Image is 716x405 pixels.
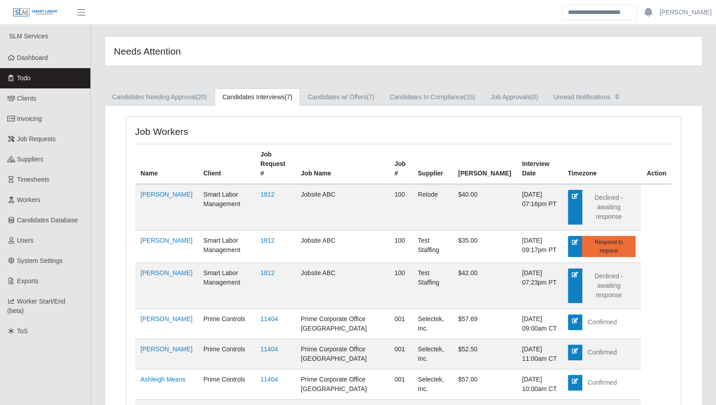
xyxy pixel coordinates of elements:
[295,144,389,184] th: Job Name
[412,309,453,339] td: Selectek, Inc.
[517,144,562,184] th: Interview Date
[483,88,546,106] a: Job Approvals
[522,191,557,207] span: [DATE] 07:16pm PT
[412,339,453,369] td: Selectek, Inc.
[135,126,351,137] h4: Job Workers
[562,5,637,20] input: Search
[17,54,48,61] span: Dashboard
[412,263,453,309] td: Test Staffing
[582,268,636,303] button: Declined - awaiting response
[17,327,28,335] span: ToS
[300,88,382,106] a: Candidates w/ Offers
[522,376,557,392] span: [DATE] 10:00am CT
[295,369,389,400] td: Prime Corporate Office [GEOGRAPHIC_DATA]
[295,263,389,309] td: Jobsite ABC
[412,369,453,400] td: Selectek, Inc.
[135,144,198,184] th: Name
[198,369,255,400] td: Prime Controls
[412,230,453,263] td: Test Staffing
[198,339,255,369] td: Prime Controls
[17,216,78,224] span: Candidates Database
[104,88,215,106] a: Candidates Needing Approval
[140,345,192,353] a: [PERSON_NAME]
[530,93,538,101] span: (0)
[412,144,453,184] th: Supplier
[17,115,42,122] span: Invoicing
[453,339,516,369] td: $52.50
[295,339,389,369] td: Prime Corporate Office [GEOGRAPHIC_DATA]
[613,92,622,100] span: []
[562,144,641,184] th: Timezone
[522,237,557,253] span: [DATE] 09:17pm PT
[140,315,192,322] a: [PERSON_NAME]
[582,314,623,330] button: Confirmed
[389,309,412,339] td: 001
[285,93,292,101] span: (7)
[660,8,711,17] a: [PERSON_NAME]
[17,74,31,82] span: Todo
[198,309,255,339] td: Prime Controls
[255,144,295,184] th: Job Request #
[582,345,623,360] button: Confirmed
[17,135,56,143] span: Job Requests
[17,257,63,264] span: System Settings
[389,230,412,263] td: 100
[389,339,412,369] td: 001
[453,144,516,184] th: [PERSON_NAME]
[412,184,453,230] td: Relode
[17,237,34,244] span: Users
[17,277,38,285] span: Exports
[13,8,58,18] img: SLM Logo
[295,184,389,230] td: Jobsite ABC
[260,376,278,383] a: 11404
[9,32,48,40] span: SLM Services
[140,376,186,383] a: Ashleigh Means
[17,95,37,102] span: Clients
[17,156,43,163] span: Suppliers
[260,269,274,276] a: 1812
[260,191,274,198] a: 1812
[198,184,255,230] td: Smart Labor Management
[389,263,412,309] td: 100
[215,88,300,106] a: Candidates Interviews
[453,309,516,339] td: $57.69
[582,236,636,257] a: Respond to request
[140,269,192,276] a: [PERSON_NAME]
[641,144,672,184] th: Action
[196,93,207,101] span: (20)
[198,144,255,184] th: Client
[522,269,557,286] span: [DATE] 07:23pm PT
[522,315,557,332] span: [DATE] 09:00am CT
[464,93,475,101] span: (15)
[389,144,412,184] th: Job #
[295,230,389,263] td: Jobsite ABC
[453,369,516,400] td: $57.00
[260,237,274,244] a: 1812
[295,309,389,339] td: Prime Corporate Office [GEOGRAPHIC_DATA]
[17,176,50,183] span: Timesheets
[198,230,255,263] td: Smart Labor Management
[140,237,192,244] a: [PERSON_NAME]
[582,375,623,391] button: Confirmed
[453,184,516,230] td: $40.00
[260,345,278,353] a: 11404
[382,88,483,106] a: Candidates In Compliance
[7,298,66,314] span: Worker Start/End (beta)
[453,263,516,309] td: $42.00
[17,196,41,203] span: Workers
[198,263,255,309] td: Smart Labor Management
[582,190,636,225] button: Declined - awaiting response
[453,230,516,263] td: $35.00
[522,345,557,362] span: [DATE] 11:00am CT
[389,369,412,400] td: 001
[367,93,374,101] span: (7)
[389,184,412,230] td: 100
[114,46,347,57] h4: Needs Attention
[140,191,192,198] a: [PERSON_NAME]
[260,315,278,322] a: 11404
[546,88,629,106] a: Unread Notifications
